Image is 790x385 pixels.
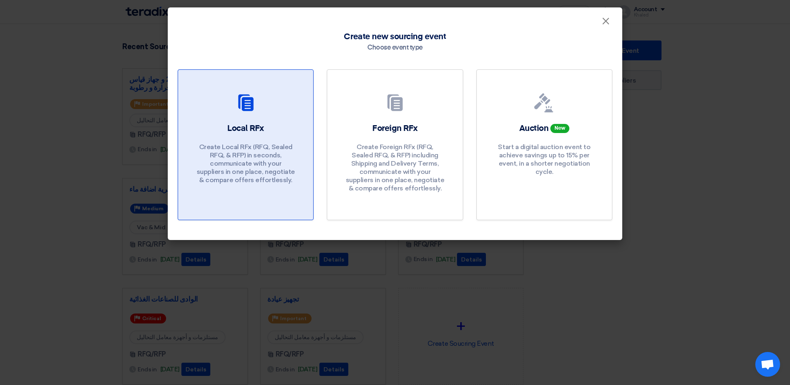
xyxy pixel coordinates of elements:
[344,31,446,43] span: Create new sourcing event
[476,69,612,220] a: Auction New Start a digital auction event to achieve savings up to 15% per event, in a shorter ne...
[345,143,445,192] p: Create Foreign RFx (RFQ, Sealed RFQ, & RFP) including Shipping and Delivery Terms, communicate wi...
[602,15,610,31] span: ×
[196,143,295,184] p: Create Local RFx (RFQ, Sealed RFQ, & RFP) in seconds, communicate with your suppliers in one plac...
[755,352,780,377] div: Open chat
[178,69,314,220] a: Local RFx Create Local RFx (RFQ, Sealed RFQ, & RFP) in seconds, communicate with your suppliers i...
[372,123,418,134] h2: Foreign RFx
[550,124,569,133] span: New
[227,123,264,134] h2: Local RFx
[367,43,423,53] div: Choose event type
[495,143,594,176] p: Start a digital auction event to achieve savings up to 15% per event, in a shorter negotiation cy...
[595,13,616,30] button: Close
[519,124,549,133] span: Auction
[327,69,463,220] a: Foreign RFx Create Foreign RFx (RFQ, Sealed RFQ, & RFP) including Shipping and Delivery Terms, co...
